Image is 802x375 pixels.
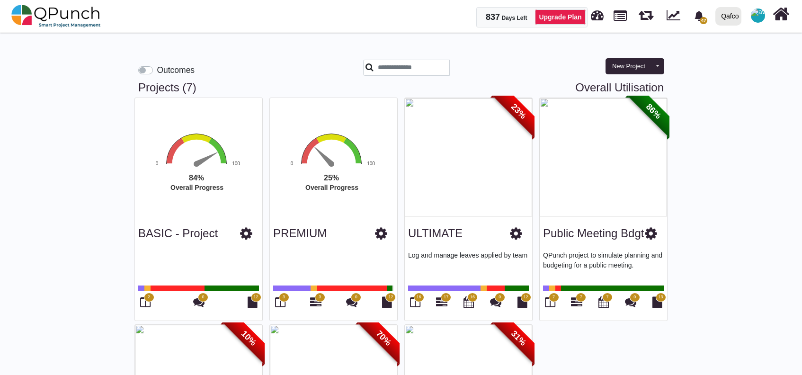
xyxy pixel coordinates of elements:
[408,227,463,241] h3: ULTIMATE
[571,296,582,308] i: Gantt
[492,85,545,138] span: 23%
[436,300,447,308] a: 17
[652,296,662,308] i: Document Library
[319,294,321,301] span: 3
[658,294,663,301] span: 13
[355,294,357,301] span: 0
[499,294,501,301] span: 0
[416,294,421,301] span: 16
[721,8,739,25] div: Qafco
[606,58,652,74] button: New Project
[248,296,258,308] i: Document Library
[138,81,664,95] h3: Projects (7)
[138,227,218,240] a: BASIC - Project
[688,0,712,30] a: bell fill47
[625,296,636,308] i: Punch Discussions
[367,161,375,167] text: 100
[745,0,771,31] a: avatar
[357,312,410,365] span: 70%
[580,294,582,301] span: 7
[606,294,608,301] span: 7
[535,9,585,25] a: Upgrade Plan
[382,296,392,308] i: Document Library
[156,161,159,167] text: 0
[598,296,609,308] i: Calendar
[591,6,604,20] span: Dashboard
[324,174,339,182] text: 25%
[490,296,501,308] i: Punch Discussions
[575,81,664,95] a: Overall Utilisation
[202,294,204,301] span: 0
[408,227,463,240] a: ULTIMATE
[267,132,414,220] div: Overall Progress. Highcharts interactive chart.
[140,296,151,308] i: Board
[633,294,636,301] span: 0
[661,0,688,32] div: Dynamic Report
[138,227,218,241] h3: BASIC - Project
[388,294,393,301] span: 12
[312,145,333,166] path: 25 %. Speed.
[193,296,205,308] i: Punch Discussions
[170,184,223,191] text: Overall Progress
[291,161,294,167] text: 0
[408,250,529,279] p: Log and manage leaves applied by team
[571,300,582,308] a: 7
[700,17,707,24] span: 47
[148,294,150,301] span: 2
[501,15,527,21] span: Days Left
[410,296,420,308] i: Board
[310,296,321,308] i: Gantt
[523,294,528,301] span: 12
[691,7,707,24] div: Notification
[545,296,555,308] i: Board
[283,294,285,301] span: 3
[470,294,475,301] span: 16
[11,2,101,30] img: qpunch-sp.fa6292f.png
[751,9,765,23] span: QPunch Support
[694,11,704,21] svg: bell fill
[267,132,414,220] svg: Interactive chart
[436,296,447,308] i: Gantt
[275,296,285,308] i: Board
[543,250,664,279] p: QPunch project to simulate planning and budgeting for a public meeting.
[346,296,357,308] i: Punch Discussions
[157,64,195,76] label: Outcomes
[232,161,240,167] text: 100
[712,0,745,32] a: Qafco
[444,294,448,301] span: 17
[486,12,500,22] span: 837
[223,312,275,365] span: 10%
[305,184,358,191] text: Overall Progress
[639,5,653,20] span: Iteration
[189,174,204,182] text: 84%
[517,296,527,308] i: Document Library
[133,132,279,220] div: Overall Progress. Highcharts interactive chart.
[627,85,680,138] span: 86%
[310,300,321,308] a: 3
[543,227,644,240] a: Public Meeting Bdgt
[492,312,545,365] span: 31%
[773,5,789,23] i: Home
[552,294,555,301] span: 7
[751,9,765,23] img: avatar
[614,6,627,21] span: Projects
[133,132,279,220] svg: Interactive chart
[543,227,644,241] h3: Public Meeting Bdgt
[273,227,327,240] a: PREMIUM
[463,296,474,308] i: Calendar
[253,294,258,301] span: 12
[195,150,219,167] path: 84 %. Speed.
[273,227,327,241] h3: PREMIUM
